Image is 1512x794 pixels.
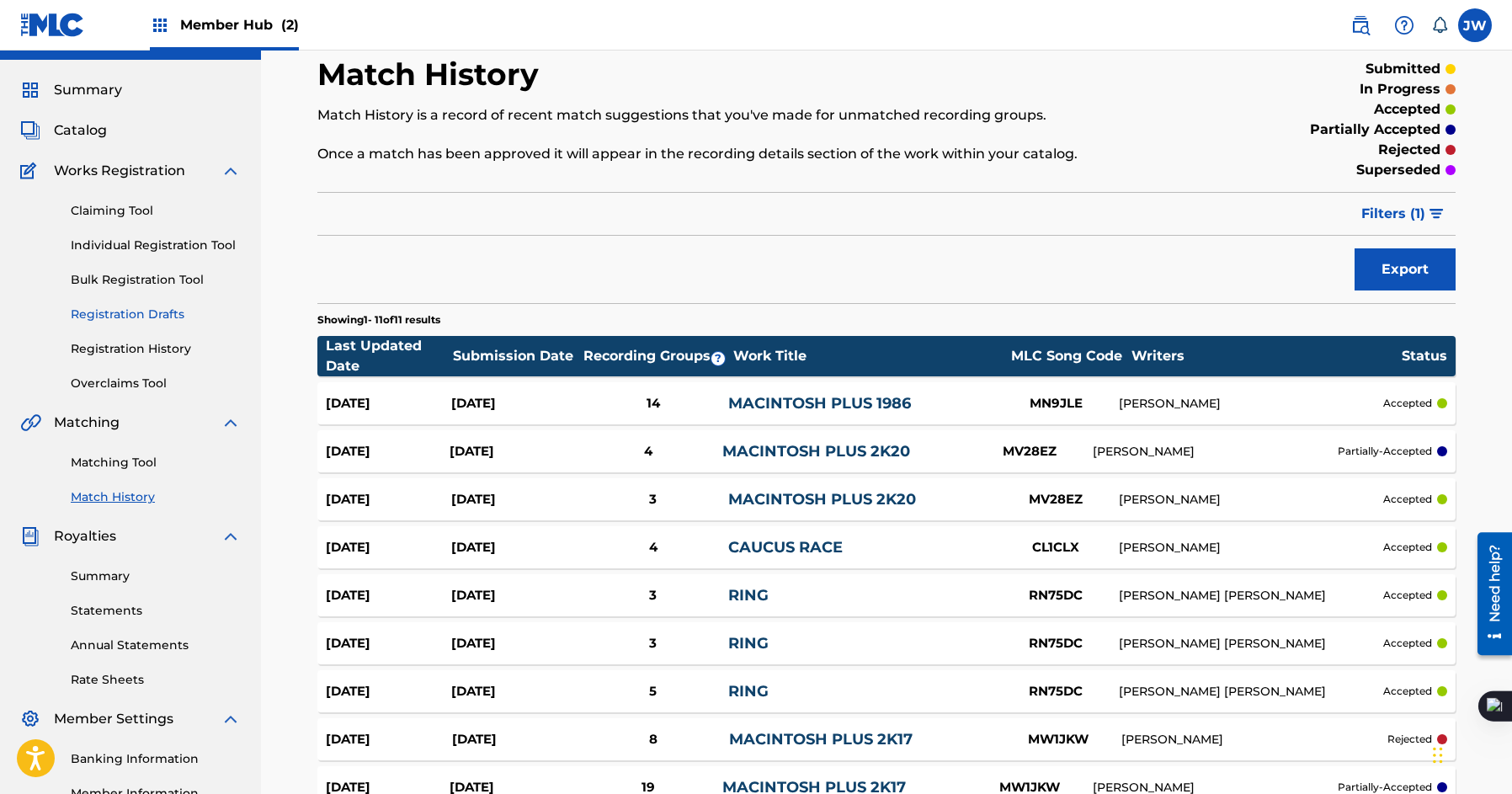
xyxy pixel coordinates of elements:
[578,730,729,749] div: 8
[326,730,452,749] div: [DATE]
[729,730,913,749] a: MACINTOSH PLUS 2K17
[1383,540,1432,555] p: accepted
[1131,346,1401,366] div: Writers
[728,634,769,653] a: RING
[578,538,728,557] div: 4
[1004,346,1130,366] div: MLC Song Code
[326,490,451,509] div: [DATE]
[54,120,107,141] span: Catalog
[1458,8,1492,42] div: User Menu
[1387,8,1421,42] div: Help
[1383,588,1432,603] p: accepted
[451,394,577,413] div: [DATE]
[1350,15,1371,35] img: search
[1402,346,1447,366] div: Status
[578,394,728,413] div: 14
[711,352,725,365] span: ?
[1465,526,1512,662] iframe: Resource Center
[451,682,577,701] div: [DATE]
[1093,443,1338,461] div: [PERSON_NAME]
[71,375,241,392] a: Overclaims Tool
[1351,193,1456,235] button: Filters (1)
[1383,636,1432,651] p: accepted
[451,490,577,509] div: [DATE]
[1119,395,1383,413] div: [PERSON_NAME]
[1431,17,1448,34] div: Notifications
[1360,79,1440,99] p: in progress
[71,271,241,289] a: Bulk Registration Tool
[326,442,450,461] div: [DATE]
[1119,587,1383,605] div: [PERSON_NAME] [PERSON_NAME]
[1355,248,1456,290] button: Export
[71,306,241,323] a: Registration Drafts
[71,454,241,472] a: Matching Tool
[1383,492,1432,507] p: accepted
[1119,539,1383,557] div: [PERSON_NAME]
[20,80,40,100] img: Summary
[728,394,911,413] a: MACINTOSH PLUS 1986
[728,538,843,557] a: CAUCUS RACE
[581,346,732,366] div: Recording Groups
[317,105,1194,125] p: Match History is a record of recent match suggestions that you've made for unmatched recording gr...
[1428,713,1512,794] iframe: Chat Widget
[20,161,42,181] img: Works Registration
[1387,732,1432,747] p: rejected
[1344,8,1377,42] a: Public Search
[453,346,579,366] div: Submission Date
[326,634,451,653] div: [DATE]
[221,526,241,546] img: expand
[20,709,40,729] img: Member Settings
[573,442,722,461] div: 4
[995,730,1121,749] div: MW1JKW
[20,526,40,546] img: Royalties
[452,730,578,749] div: [DATE]
[281,17,299,33] span: (2)
[71,237,241,254] a: Individual Registration Tool
[326,586,451,605] div: [DATE]
[20,413,41,433] img: Matching
[451,586,577,605] div: [DATE]
[578,490,728,509] div: 3
[221,413,241,433] img: expand
[1366,59,1440,79] p: submitted
[326,394,451,413] div: [DATE]
[993,586,1119,605] div: RN75DC
[728,682,769,701] a: RING
[728,490,916,509] a: MACINTOSH PLUS 2K20
[54,413,120,433] span: Matching
[993,394,1119,413] div: MN9JLE
[1374,99,1440,120] p: accepted
[54,80,122,100] span: Summary
[71,202,241,220] a: Claiming Tool
[317,56,547,93] h2: Match History
[1433,730,1443,781] div: Drag
[1383,396,1432,411] p: accepted
[1310,120,1440,140] p: partially accepted
[993,490,1119,509] div: MV28EZ
[966,442,1093,461] div: MV28EZ
[993,538,1119,557] div: CL1CLX
[722,442,910,461] a: MACINTOSH PLUS 2K20
[1429,209,1444,219] img: filter
[71,637,241,654] a: Annual Statements
[71,568,241,585] a: Summary
[221,709,241,729] img: expand
[71,488,241,506] a: Match History
[1121,731,1387,749] div: [PERSON_NAME]
[71,671,241,689] a: Rate Sheets
[578,586,728,605] div: 3
[221,161,241,181] img: expand
[993,682,1119,701] div: RN75DC
[451,634,577,653] div: [DATE]
[728,586,769,605] a: RING
[1119,491,1383,509] div: [PERSON_NAME]
[20,80,122,100] a: SummarySummary
[317,312,440,328] p: Showing 1 - 11 of 11 results
[54,161,185,181] span: Works Registration
[71,750,241,768] a: Banking Information
[326,336,452,376] div: Last Updated Date
[1394,15,1414,35] img: help
[1338,444,1432,459] p: partially-accepted
[54,526,116,546] span: Royalties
